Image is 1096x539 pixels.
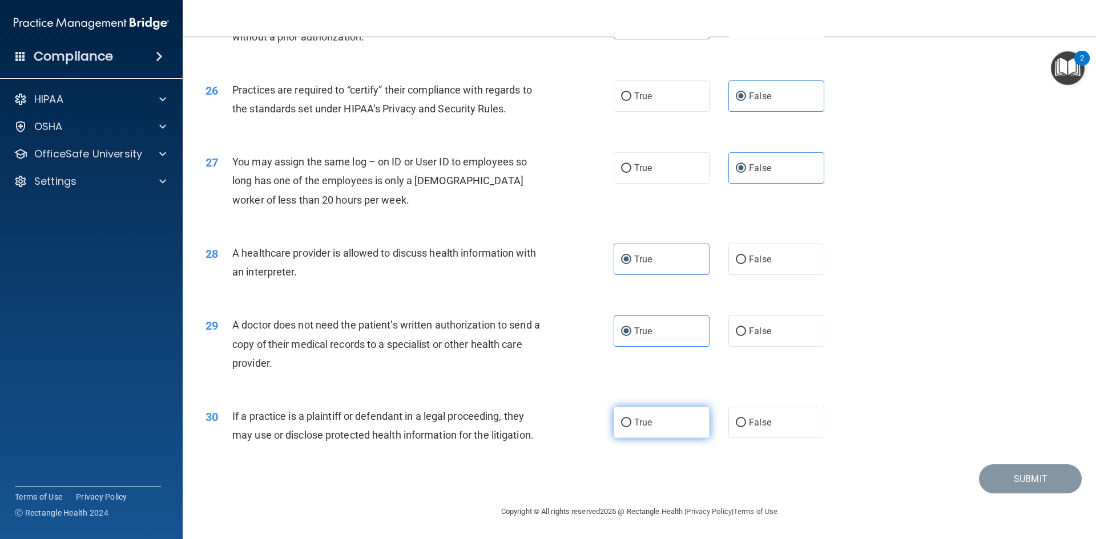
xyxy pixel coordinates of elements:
span: False [749,254,771,265]
p: OSHA [34,120,63,133]
span: True [634,163,652,173]
input: False [736,419,746,427]
span: If a practice is a plaintiff or defendant in a legal proceeding, they may use or disclose protect... [232,410,534,441]
span: 30 [205,410,218,424]
span: Appointment reminders are allowed under the HIPAA Privacy Rule without a prior authorization. [232,11,534,42]
span: A doctor does not need the patient’s written authorization to send a copy of their medical record... [232,319,540,368]
span: A healthcare provider is allowed to discuss health information with an interpreter. [232,247,536,278]
input: False [736,92,746,101]
span: False [749,417,771,428]
input: True [621,256,631,264]
span: False [749,91,771,102]
iframe: Drift Widget Chat Controller [1039,460,1082,504]
span: 29 [205,319,218,333]
a: HIPAA [14,92,166,106]
input: True [621,419,631,427]
span: False [749,163,771,173]
div: 2 [1080,58,1084,73]
button: Submit [979,464,1082,493]
a: Terms of Use [15,491,62,502]
span: Practices are required to “certify” their compliance with regards to the standards set under HIPA... [232,84,532,115]
input: True [621,327,631,336]
input: False [736,327,746,336]
span: You may assign the same log – on ID or User ID to employees so long has one of the employees is o... [232,156,527,205]
h4: Compliance [34,48,113,64]
span: 26 [205,84,218,98]
div: Copyright © All rights reserved 2025 @ Rectangle Health | | [431,493,848,530]
p: OfficeSafe University [34,147,142,161]
a: OfficeSafe University [14,147,166,161]
span: Ⓒ Rectangle Health 2024 [15,507,108,518]
a: OSHA [14,120,166,133]
span: True [634,326,652,337]
span: True [634,91,652,102]
a: Terms of Use [734,507,777,516]
a: Privacy Policy [76,491,127,502]
p: Settings [34,175,76,188]
span: 28 [205,247,218,261]
span: False [749,326,771,337]
span: 27 [205,156,218,169]
input: True [621,92,631,101]
span: True [634,254,652,265]
img: PMB logo [14,12,169,35]
span: True [634,417,652,428]
button: Open Resource Center, 2 new notifications [1051,51,1085,85]
input: False [736,256,746,264]
input: True [621,164,631,173]
a: Settings [14,175,166,188]
input: False [736,164,746,173]
a: Privacy Policy [686,507,731,516]
p: HIPAA [34,92,63,106]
